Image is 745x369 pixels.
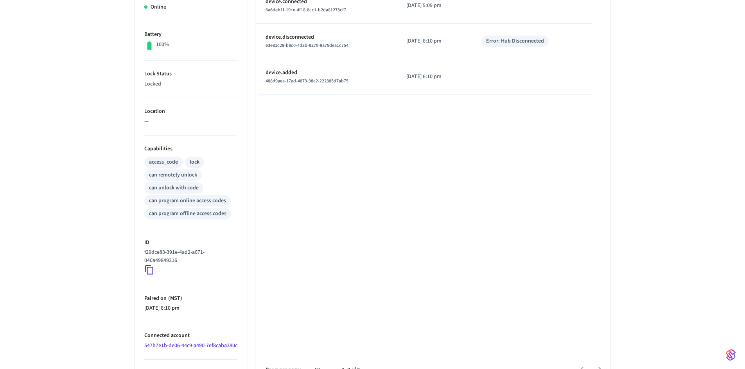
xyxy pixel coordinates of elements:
[144,332,237,340] p: Connected account
[266,78,348,84] span: 488d9aea-17ad-4873-98c2-222385d7ab75
[144,304,237,312] p: [DATE] 6:10 pm
[266,33,388,41] p: device.disconnected
[144,239,237,247] p: ID
[144,294,237,303] p: Paired on
[144,70,237,78] p: Lock Status
[190,158,199,166] div: lock
[144,342,237,349] a: 547b7e1b-de06-44c9-a490-7ef8caba380c
[406,2,463,10] p: [DATE] 5:09 pm
[144,107,237,116] p: Location
[149,171,197,179] div: can remotely unlock
[406,73,463,81] p: [DATE] 6:10 pm
[266,69,388,77] p: device.added
[266,42,348,49] span: e3e81c29-b8c0-4d3b-9270-9a75dea1c754
[144,248,234,265] p: f29dce83-391e-4ad2-a671-040a49849216
[144,118,237,126] p: —
[149,210,226,218] div: can program offline access codes
[144,145,237,153] p: Capabilities
[167,294,182,302] span: ( MST )
[149,158,178,166] div: access_code
[726,349,736,361] img: SeamLogoGradient.69752ec5.svg
[406,37,463,45] p: [DATE] 6:10 pm
[149,184,199,192] div: can unlock with code
[149,197,226,205] div: can program online access codes
[156,41,169,49] p: 100%
[144,80,237,88] p: Locked
[144,30,237,39] p: Battery
[151,3,166,11] p: Online
[266,7,346,13] span: 6a6deb1f-19ce-4f18-8cc1-b2da81273cf7
[486,37,544,45] div: Error: Hub Disconnected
